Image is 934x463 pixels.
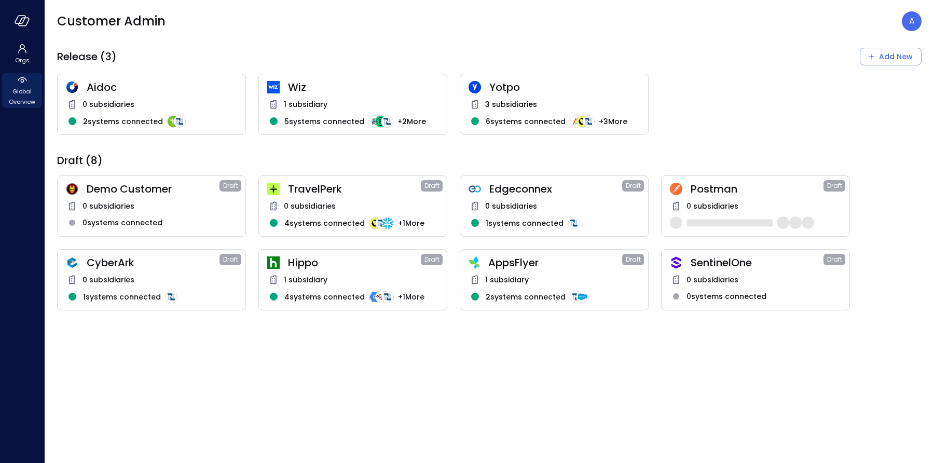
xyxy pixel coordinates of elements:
img: gkfkl11jtdpupy4uruhy [469,183,481,195]
span: 1 systems connected [83,291,161,303]
span: 1 subsidiary [284,274,327,285]
span: 0 systems connected [83,217,162,228]
span: Release (3) [57,50,117,63]
span: AppsFlyer [488,256,622,269]
span: + 3 More [599,116,627,127]
span: Demo Customer [87,182,219,196]
span: Yotpo [489,80,640,94]
span: Postman [691,182,823,196]
span: Draft [223,181,238,191]
span: 6 systems connected [486,116,566,127]
span: + 2 More [397,116,426,127]
span: CyberArk [87,256,219,269]
img: integration-logo [165,291,177,303]
span: Wiz [288,80,438,94]
span: Draft [626,181,641,191]
span: Customer Admin [57,13,166,30]
span: Draft [223,254,238,265]
img: scnakozdowacoarmaydw [66,183,78,195]
span: 0 subsidiaries [83,274,134,285]
div: Avi Brandwain [902,11,922,31]
img: integration-logo [369,217,381,229]
span: 2 systems connected [83,116,163,127]
img: hddnet8eoxqedtuhlo6i [66,81,78,93]
img: integration-logo [375,291,388,303]
span: 0 subsidiaries [284,200,336,212]
img: ynjrjpaiymlkbkxtflmu [267,256,280,269]
span: 0 subsidiaries [83,99,134,110]
img: integration-logo [570,115,582,128]
span: 0 systems connected [686,291,766,302]
span: Draft (8) [57,154,103,167]
span: 0 subsidiaries [83,200,134,212]
img: integration-logo [381,291,394,303]
img: a5he5ildahzqx8n3jb8t [66,256,78,269]
span: Orgs [15,55,30,65]
img: integration-logo [368,115,381,128]
span: 3 subsidiaries [485,99,537,110]
div: Global Overview [2,73,42,108]
img: integration-logo [381,115,393,128]
span: Draft [626,254,641,265]
img: oujisyhxiqy1h0xilnqx [670,256,682,269]
img: integration-logo [576,115,588,128]
span: SentinelOne [691,256,823,269]
img: integration-logo [375,217,388,229]
img: t2hojgg0dluj8wcjhofe [670,183,682,195]
div: Add New [879,50,913,63]
span: Draft [424,181,439,191]
img: integration-logo [167,115,180,128]
img: cfcvbyzhwvtbhao628kj [267,81,280,93]
div: Orgs [2,42,42,66]
p: A [909,15,915,28]
span: + 1 More [398,217,424,229]
img: integration-logo [570,291,582,303]
img: euz2wel6fvrjeyhjwgr9 [267,183,280,195]
span: TravelPerk [288,182,421,196]
img: integration-logo [173,115,186,128]
img: integration-logo [568,217,580,229]
img: rosehlgmm5jjurozkspi [469,81,481,93]
span: 4 systems connected [284,217,365,229]
img: integration-logo [375,115,387,128]
img: zbmm8o9awxf8yv3ehdzf [469,256,480,269]
span: 1 subsidiary [485,274,529,285]
span: 1 subsidiary [284,99,327,110]
span: 0 subsidiaries [686,274,738,285]
span: Draft [424,254,439,265]
span: Edgeconnex [489,182,622,196]
button: Add New [860,48,922,65]
span: Hippo [288,256,421,269]
img: integration-logo [369,291,381,303]
img: integration-logo [576,291,588,303]
span: 0 subsidiaries [686,200,738,212]
div: Add New Organization [860,48,922,65]
span: Global Overview [6,86,38,107]
span: 4 systems connected [284,291,365,303]
span: 5 systems connected [284,116,364,127]
span: 0 subsidiaries [485,200,537,212]
span: + 1 More [398,291,424,303]
span: 1 systems connected [486,217,564,229]
span: Draft [827,181,842,191]
img: integration-logo [582,115,595,128]
span: Aidoc [87,80,237,94]
span: 2 systems connected [486,291,566,303]
img: integration-logo [381,217,394,229]
span: Draft [827,254,842,265]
